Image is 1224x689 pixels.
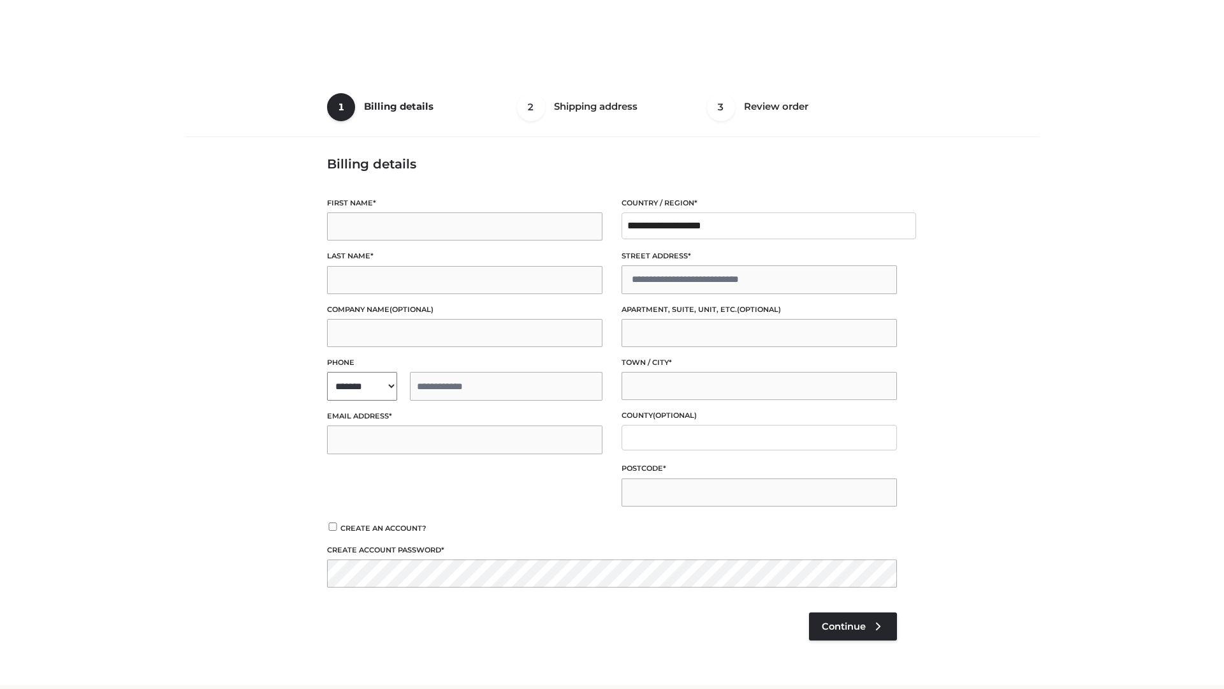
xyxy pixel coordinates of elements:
label: Company name [327,304,602,316]
span: 3 [707,93,735,121]
label: Create account password [327,544,897,556]
span: Review order [744,100,808,112]
span: 2 [517,93,545,121]
label: Street address [622,250,897,262]
label: Apartment, suite, unit, etc. [622,304,897,316]
label: Country / Region [622,197,897,209]
label: Phone [327,357,602,369]
span: Shipping address [554,100,637,112]
label: Town / City [622,357,897,369]
label: Email address [327,410,602,422]
span: Create an account? [340,524,426,533]
a: Continue [809,612,897,641]
span: Continue [822,621,866,632]
h3: Billing details [327,156,897,172]
label: County [622,410,897,422]
span: Billing details [364,100,433,112]
span: (optional) [653,411,697,420]
span: (optional) [737,305,781,314]
label: Postcode [622,463,897,475]
label: Last name [327,250,602,262]
label: First name [327,197,602,209]
span: (optional) [390,305,433,314]
input: Create an account? [327,522,339,531]
span: 1 [327,93,355,121]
